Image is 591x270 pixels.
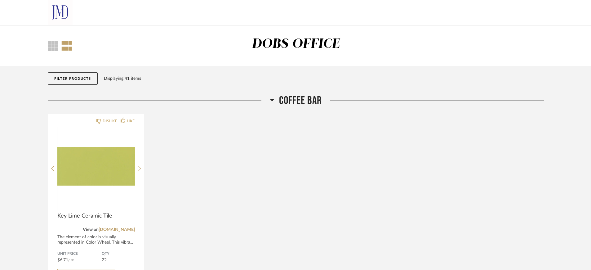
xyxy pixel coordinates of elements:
span: / SF [68,259,74,262]
span: $6.71 [57,258,68,262]
button: Filter Products [48,72,98,85]
div: 0 [57,127,135,205]
a: [DOMAIN_NAME] [99,227,135,232]
div: DISLIKE [103,118,117,124]
span: Coffee Bar [279,94,322,107]
div: DOBS OFFICE [252,38,340,51]
div: LIKE [127,118,135,124]
span: 22 [102,258,107,262]
div: Displaying 41 items [104,75,541,82]
span: View on [83,227,99,232]
div: The element of color is visually represented in Color Wheel. This vibra... [57,235,135,245]
span: Key Lime Ceramic Tile [57,213,135,219]
span: Unit Price [57,251,102,256]
span: QTY [102,251,135,256]
img: b6e93ddb-3093-428f-831c-65e5a4f8d4fb.png [48,0,73,25]
img: undefined [57,127,135,205]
